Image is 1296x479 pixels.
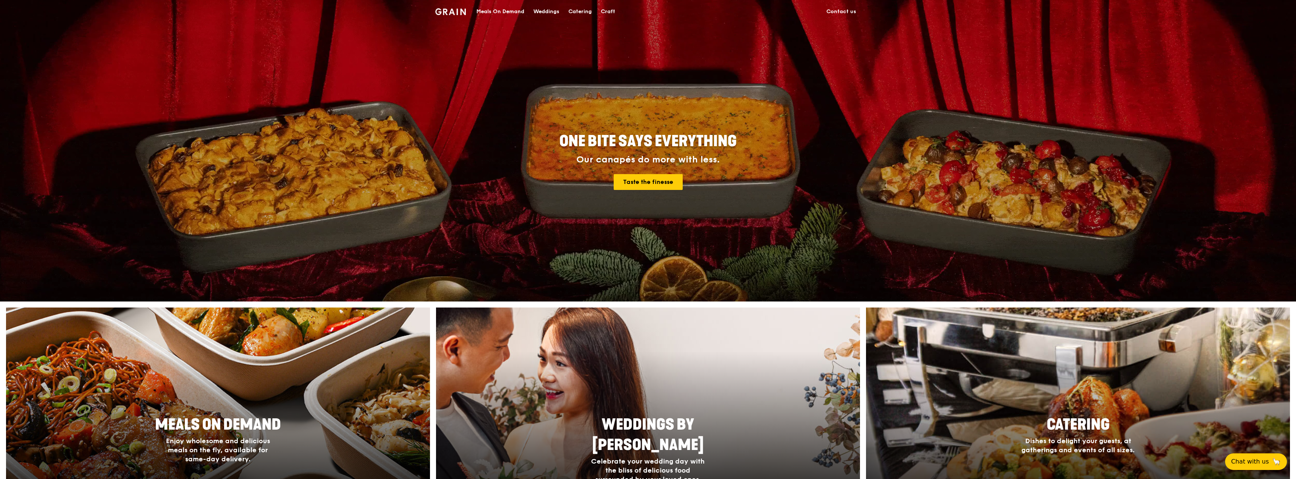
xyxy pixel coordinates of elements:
div: Craft [601,0,615,23]
span: Catering [1047,416,1110,434]
a: Contact us [822,0,861,23]
a: Weddings [529,0,564,23]
span: Meals On Demand [155,416,281,434]
a: Catering [564,0,596,23]
a: Taste the finesse [614,174,683,190]
div: Weddings [533,0,559,23]
div: Our canapés do more with less. [512,155,784,165]
span: Chat with us [1231,457,1269,466]
div: Meals On Demand [476,0,524,23]
div: Catering [568,0,592,23]
span: 🦙 [1272,457,1281,466]
span: Enjoy wholesome and delicious meals on the fly, available for same-day delivery. [166,437,270,463]
span: Weddings by [PERSON_NAME] [592,416,704,454]
span: ONE BITE SAYS EVERYTHING [559,132,737,150]
span: Dishes to delight your guests, at gatherings and events of all sizes. [1021,437,1135,454]
img: Grain [435,8,466,15]
a: Craft [596,0,620,23]
button: Chat with us🦙 [1225,453,1287,470]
